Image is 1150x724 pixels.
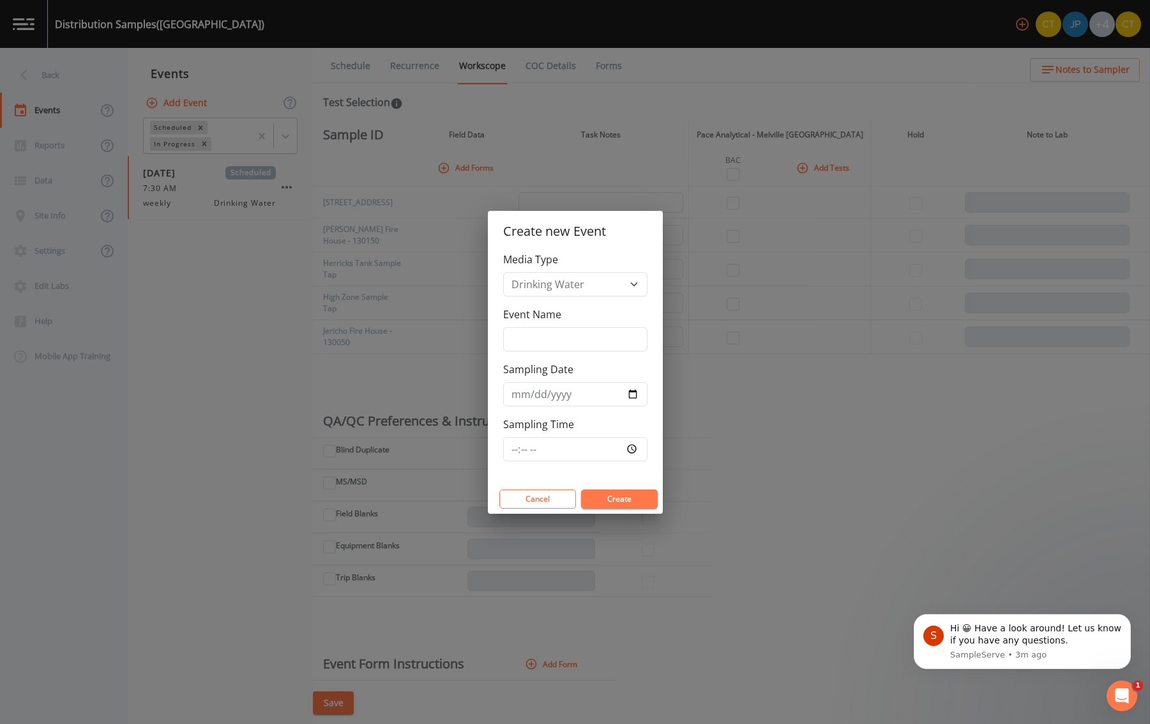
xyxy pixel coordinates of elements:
iframe: Intercom notifications message [895,598,1150,718]
h2: Create new Event [488,211,663,252]
label: Media Type [503,252,558,267]
label: Event Name [503,307,561,322]
label: Sampling Date [503,362,573,377]
span: 1 [1133,681,1143,691]
button: Cancel [499,489,576,509]
label: Sampling Time [503,417,574,432]
iframe: Intercom live chat [1107,681,1137,711]
button: Create [581,489,658,509]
